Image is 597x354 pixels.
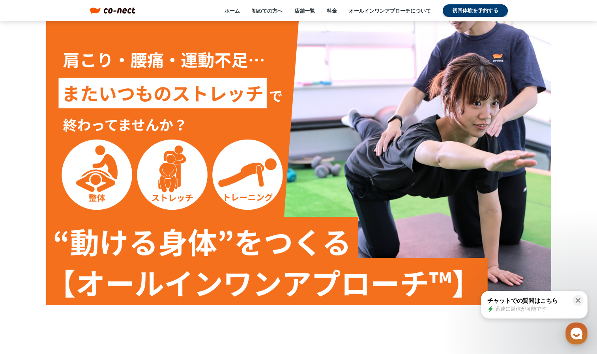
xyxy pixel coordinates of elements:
a: 初回体験を予約する [443,4,508,17]
a: 店舗一覧 [294,7,315,14]
a: 料金 [327,7,337,14]
a: 初めての方へ [252,7,283,14]
a: ホーム [225,7,240,14]
a: オールインワンアプローチについて [349,7,431,14]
